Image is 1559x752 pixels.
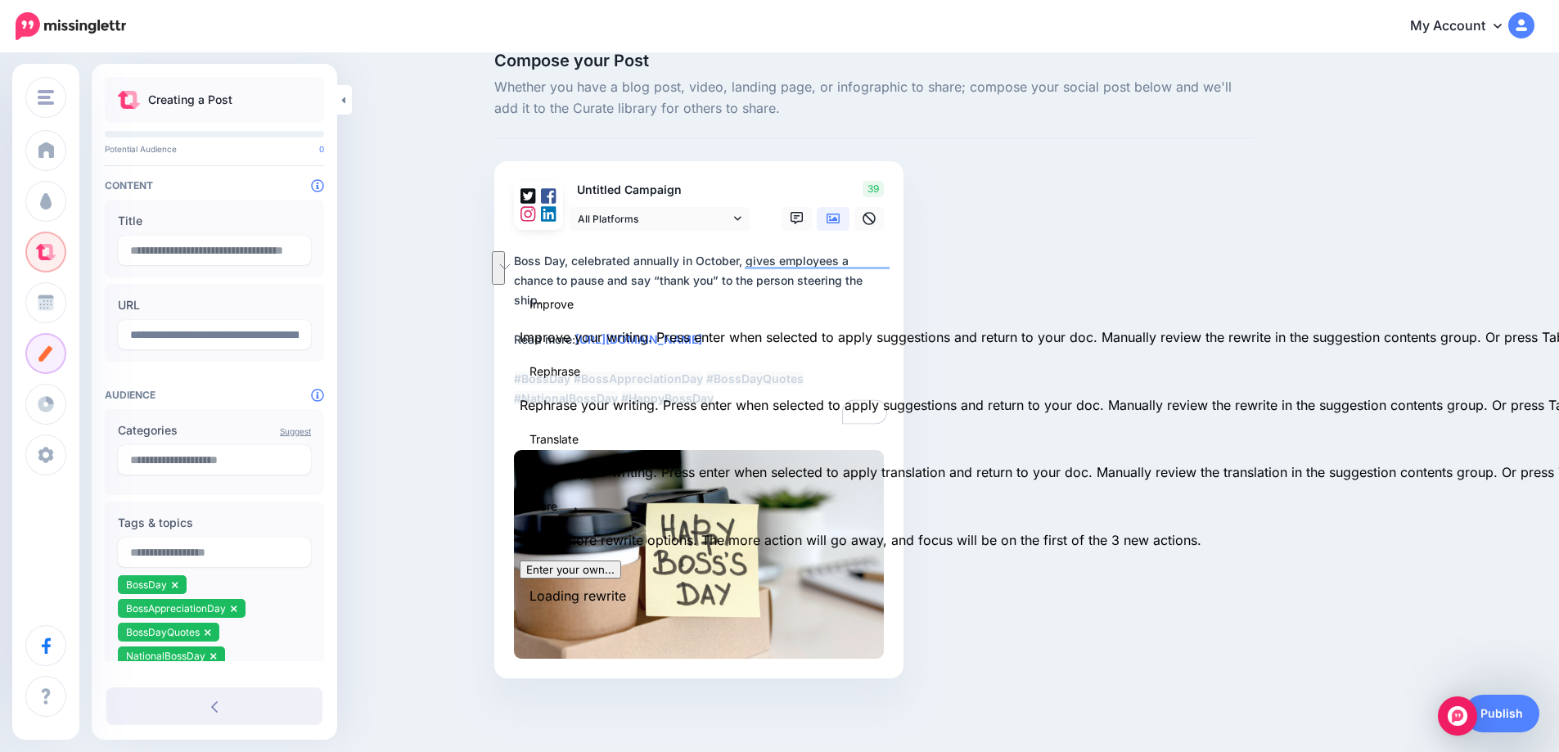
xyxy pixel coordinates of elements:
[126,626,200,638] span: BossDayQuotes
[16,12,126,40] img: Missinglettr
[105,389,324,401] h4: Audience
[1394,7,1534,47] a: My Account
[570,181,751,200] p: Untitled Campaign
[126,579,167,591] span: BossDay
[105,144,324,154] p: Potential Audience
[319,144,324,154] span: 0
[118,295,311,315] label: URL
[494,77,1254,119] span: Whether you have a blog post, video, landing page, or infographic to share; compose your social p...
[105,179,324,191] h4: Content
[118,421,311,440] label: Categories
[578,210,730,227] span: All Platforms
[118,211,311,231] label: Title
[118,91,140,109] img: curate.png
[514,251,890,408] div: Boss Day, celebrated annually in October, gives employees a chance to pause and say “thank you” t...
[494,52,1254,69] span: Compose your Post
[280,426,311,436] a: Suggest
[514,251,890,428] textarea: To enrich screen reader interactions, please activate Accessibility in Grammarly extension settings
[38,90,54,105] img: menu.png
[126,602,226,615] span: BossAppreciationDay
[514,450,884,658] img: 98D5NETBTBIMRT961EE7RBE945AJ39UF.jpg
[148,90,232,110] p: Creating a Post
[570,207,750,231] a: All Platforms
[126,650,205,662] span: NationalBossDay
[118,513,311,533] label: Tags & topics
[863,181,884,197] span: 39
